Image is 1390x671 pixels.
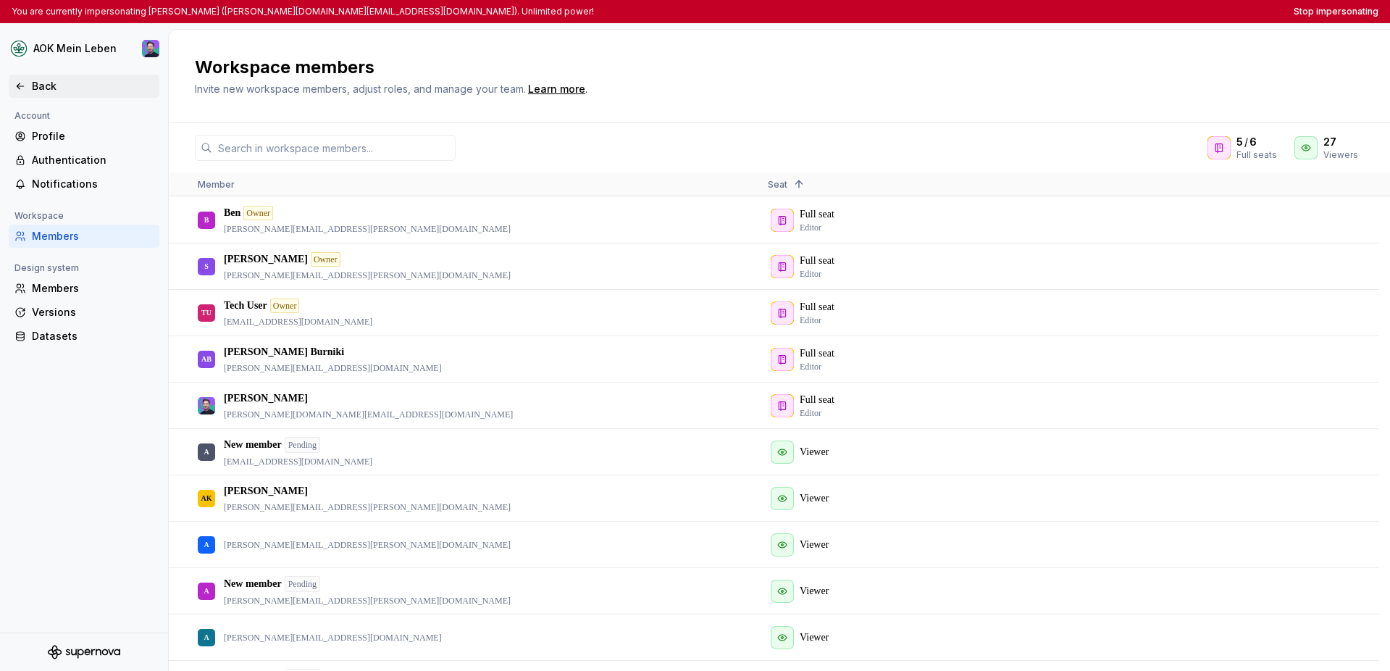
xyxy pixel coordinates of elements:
div: AOK Mein Leben [33,41,117,56]
div: Design system [9,259,85,277]
div: B [204,206,209,234]
div: Back [32,79,154,93]
div: TU [201,299,212,327]
div: Versions [32,305,154,320]
span: Member [198,179,235,190]
p: New member [224,577,282,591]
img: df5db9ef-aba0-4771-bf51-9763b7497661.png [10,40,28,57]
a: Members [9,277,159,300]
div: Notifications [32,177,154,191]
p: Ben [224,206,240,220]
div: Pending [285,437,320,453]
div: A [204,577,209,605]
div: Viewers [1323,149,1358,161]
p: [PERSON_NAME][EMAIL_ADDRESS][DOMAIN_NAME] [224,362,442,374]
a: Versions [9,301,159,324]
p: [PERSON_NAME] [224,391,308,406]
div: AK [201,484,212,512]
a: Authentication [9,149,159,172]
div: Pending [285,576,320,592]
p: [PERSON_NAME][EMAIL_ADDRESS][PERSON_NAME][DOMAIN_NAME] [224,539,511,551]
h2: Workspace members [195,56,1347,79]
img: Samuel [198,397,215,414]
div: Owner [243,206,273,220]
span: Invite new workspace members, adjust roles, and manage your team. [195,83,526,95]
span: 5 [1236,135,1243,149]
p: [PERSON_NAME] [224,252,308,267]
div: Members [32,229,154,243]
p: New member [224,438,282,452]
svg: Supernova Logo [48,645,120,659]
p: [PERSON_NAME][EMAIL_ADDRESS][PERSON_NAME][DOMAIN_NAME] [224,595,511,607]
div: Authentication [32,153,154,167]
div: Workspace [9,207,70,225]
a: Back [9,75,159,98]
p: [PERSON_NAME][EMAIL_ADDRESS][PERSON_NAME][DOMAIN_NAME] [224,501,511,513]
div: Profile [32,129,154,143]
input: Search in workspace members... [212,135,456,161]
div: S [204,252,209,280]
p: [EMAIL_ADDRESS][DOMAIN_NAME] [224,456,372,467]
div: Full seats [1236,149,1277,161]
div: / [1236,135,1277,149]
p: [EMAIL_ADDRESS][DOMAIN_NAME] [224,316,372,328]
a: Members [9,225,159,248]
div: Members [32,281,154,296]
div: A [204,623,209,651]
a: Profile [9,125,159,148]
div: Datasets [32,329,154,343]
button: AOK Mein LebenSamuel [3,33,165,64]
div: AB [201,345,212,373]
p: [PERSON_NAME] [224,484,308,499]
p: [PERSON_NAME][DOMAIN_NAME][EMAIL_ADDRESS][DOMAIN_NAME] [224,409,513,420]
span: 6 [1249,135,1257,149]
a: Learn more [528,82,585,96]
button: Stop impersonating [1294,6,1378,17]
img: Samuel [142,40,159,57]
a: Datasets [9,325,159,348]
div: A [204,530,209,559]
div: Owner [311,252,340,267]
p: [PERSON_NAME] Burniki [224,345,344,359]
p: [PERSON_NAME][EMAIL_ADDRESS][PERSON_NAME][DOMAIN_NAME] [224,270,511,281]
a: Notifications [9,172,159,196]
div: Owner [270,299,300,313]
span: 27 [1323,135,1336,149]
span: Seat [768,179,787,190]
div: Account [9,107,56,125]
p: [PERSON_NAME][EMAIL_ADDRESS][PERSON_NAME][DOMAIN_NAME] [224,223,511,235]
p: [PERSON_NAME][EMAIL_ADDRESS][DOMAIN_NAME] [224,632,442,643]
span: . [526,84,587,95]
p: You are currently impersonating [PERSON_NAME] ([PERSON_NAME][DOMAIN_NAME][EMAIL_ADDRESS][DOMAIN_N... [12,6,594,17]
p: Tech User [224,299,267,313]
div: A [204,438,209,466]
